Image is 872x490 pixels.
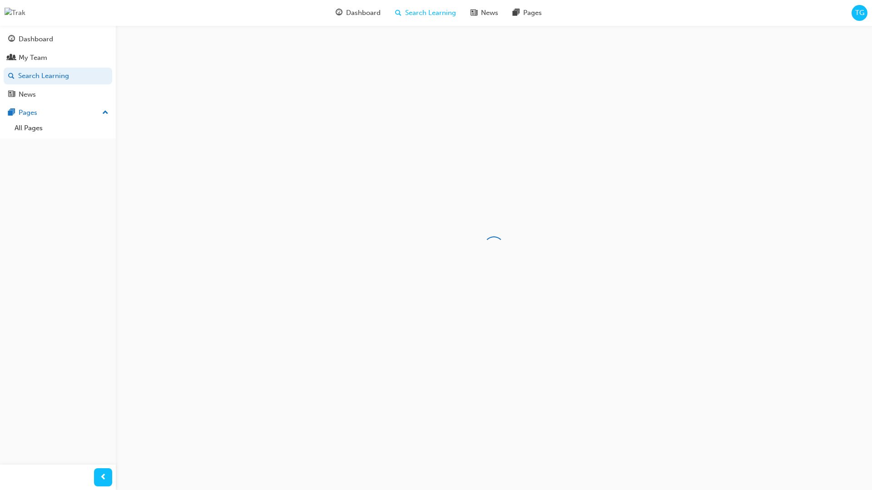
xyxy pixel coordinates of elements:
[481,8,498,18] span: News
[19,34,53,44] div: Dashboard
[505,4,549,22] a: pages-iconPages
[100,472,107,483] span: prev-icon
[336,7,342,19] span: guage-icon
[8,72,15,80] span: search-icon
[328,4,388,22] a: guage-iconDashboard
[19,108,37,118] div: Pages
[513,7,520,19] span: pages-icon
[4,86,112,103] a: News
[852,5,867,21] button: TG
[855,8,864,18] span: TG
[346,8,381,18] span: Dashboard
[4,104,112,121] button: Pages
[388,4,463,22] a: search-iconSearch Learning
[4,49,112,66] a: My Team
[4,31,112,48] a: Dashboard
[405,8,456,18] span: Search Learning
[395,7,401,19] span: search-icon
[8,109,15,117] span: pages-icon
[471,7,477,19] span: news-icon
[523,8,542,18] span: Pages
[4,29,112,104] button: DashboardMy TeamSearch LearningNews
[4,68,112,84] a: Search Learning
[102,107,109,119] span: up-icon
[5,8,25,18] img: Trak
[19,53,47,63] div: My Team
[8,91,15,99] span: news-icon
[8,54,15,62] span: people-icon
[463,4,505,22] a: news-iconNews
[11,121,112,135] a: All Pages
[8,35,15,44] span: guage-icon
[19,89,36,100] div: News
